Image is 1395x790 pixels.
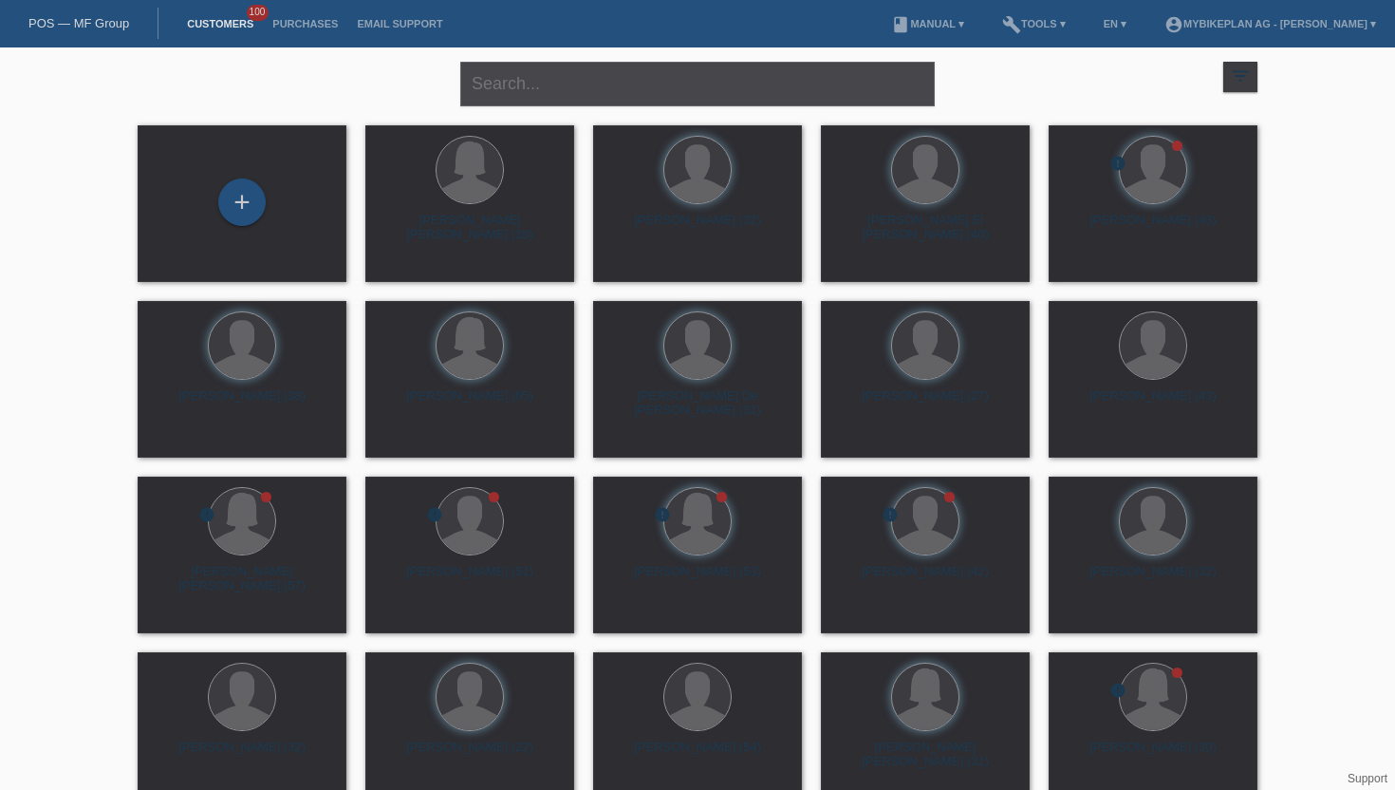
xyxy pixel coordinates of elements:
[608,213,787,243] div: [PERSON_NAME] (32)
[654,506,671,523] i: error
[1109,155,1126,172] i: error
[1002,15,1021,34] i: build
[219,186,265,218] div: Add customer
[381,388,559,419] div: [PERSON_NAME] (65)
[426,506,443,523] i: error
[836,213,1014,243] div: [PERSON_NAME] El [PERSON_NAME] (40)
[836,388,1014,419] div: [PERSON_NAME] (27)
[1109,155,1126,175] div: unconfirmed, pending
[153,388,331,419] div: [PERSON_NAME] (38)
[882,506,899,526] div: unconfirmed, pending
[608,388,787,419] div: [PERSON_NAME] De [PERSON_NAME] (31)
[381,740,559,770] div: [PERSON_NAME] (22)
[381,213,559,243] div: [PERSON_NAME] [PERSON_NAME] (18)
[28,16,129,30] a: POS — MF Group
[1064,388,1242,419] div: [PERSON_NAME] (43)
[247,5,270,21] span: 100
[608,564,787,594] div: [PERSON_NAME] (53)
[608,740,787,770] div: [PERSON_NAME] (54)
[654,506,671,526] div: unconfirmed, pending
[1348,772,1387,785] a: Support
[1064,213,1242,243] div: [PERSON_NAME] (43)
[891,15,910,34] i: book
[1064,740,1242,770] div: [PERSON_NAME] (30)
[882,18,974,29] a: bookManual ▾
[1064,564,1242,594] div: [PERSON_NAME] (32)
[263,18,347,29] a: Purchases
[882,506,899,523] i: error
[347,18,452,29] a: Email Support
[1164,15,1183,34] i: account_circle
[153,564,331,594] div: [PERSON_NAME] [PERSON_NAME] (57)
[460,62,935,106] input: Search...
[426,506,443,526] div: unconfirmed, pending
[198,506,215,523] i: error
[836,740,1014,770] div: [PERSON_NAME] [PERSON_NAME] (31)
[381,564,559,594] div: [PERSON_NAME] (51)
[198,506,215,526] div: unconfirmed, pending
[836,564,1014,594] div: [PERSON_NAME] (42)
[1230,66,1251,86] i: filter_list
[1109,682,1126,702] div: unconfirmed, pending
[1155,18,1386,29] a: account_circleMybikeplan AG - [PERSON_NAME] ▾
[153,740,331,770] div: [PERSON_NAME] (32)
[1094,18,1136,29] a: EN ▾
[177,18,263,29] a: Customers
[1109,682,1126,699] i: error
[993,18,1075,29] a: buildTools ▾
